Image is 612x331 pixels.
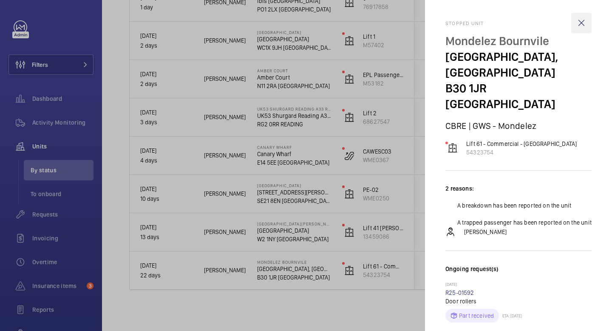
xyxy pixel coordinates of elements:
p: ETA: [DATE] [499,313,522,318]
p: CBRE | GWS - Mondelez [445,120,592,131]
p: Part received [459,311,494,320]
h2: Stopped unit [445,20,592,26]
p: 2 reasons: [445,184,592,193]
p: Mondelez Bournvile [445,33,592,49]
img: elevator.svg [448,143,458,153]
p: A breakdown has been reported on the unit [457,201,571,210]
h3: Ongoing request(s) [445,265,592,282]
p: B30 1JR [GEOGRAPHIC_DATA] [445,80,592,112]
a: R25-01592 [445,289,474,296]
p: A trapped passenger has been reported on the unit [457,218,592,227]
p: Lift 61 - Commercial - [GEOGRAPHIC_DATA] [466,140,577,148]
p: 54323754 [466,148,577,157]
p: Door rollers [445,297,592,305]
p: [DATE] [445,282,592,288]
p: [GEOGRAPHIC_DATA], [GEOGRAPHIC_DATA] [445,49,592,80]
p: [PERSON_NAME] [464,228,507,236]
